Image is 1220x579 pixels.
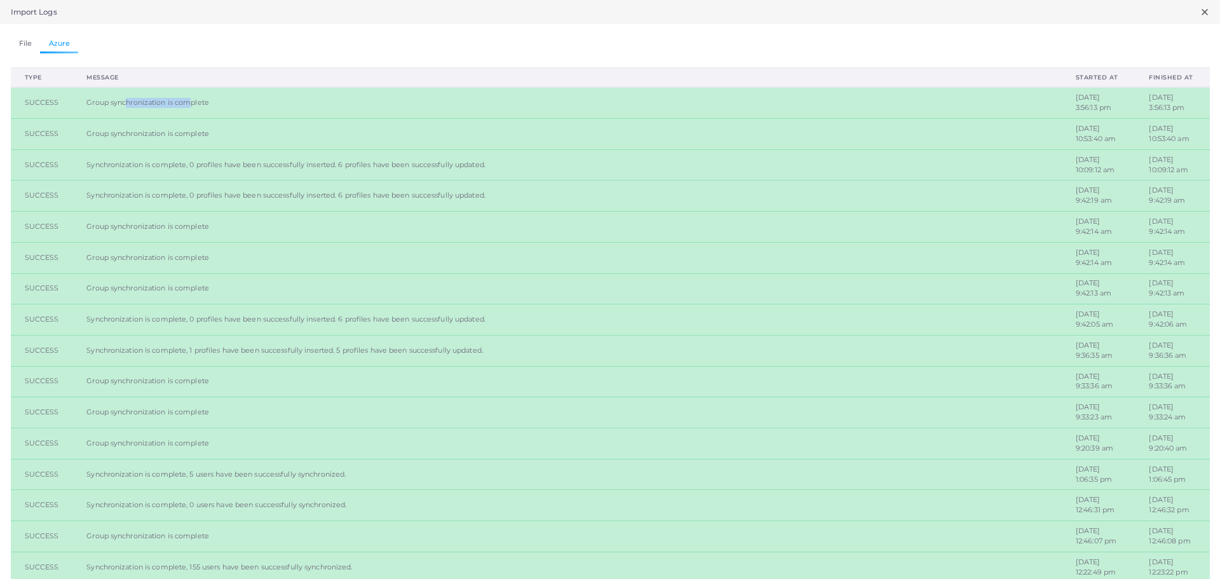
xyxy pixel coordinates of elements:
td: [DATE] 9:33:23 am [1062,397,1135,428]
td: [DATE] 9:42:13 am [1062,273,1135,304]
td: [DATE] 3:56:13 pm [1135,87,1209,118]
td: [DATE] 9:33:24 am [1135,397,1209,428]
td: [DATE] 9:36:36 am [1135,335,1209,366]
td: SUCCESS [11,119,73,150]
td: [DATE] 10:53:40 am [1062,119,1135,150]
td: SUCCESS [11,149,73,181]
div: Finished at [1149,73,1195,82]
td: [DATE] 9:42:06 am [1135,304,1209,336]
td: [DATE] 12:46:08 pm [1135,521,1209,552]
div: Group synchronization is complete [86,98,1048,108]
div: Synchronization is complete, 0 profiles have been successfully inserted. 6 profiles have been suc... [86,191,1048,201]
td: [DATE] 12:46:07 pm [1062,521,1135,552]
td: [DATE] 9:20:40 am [1135,428,1209,459]
div: Synchronization is complete, 5 users have been successfully synchronized. [86,470,1048,480]
td: [DATE] 9:42:05 am [1062,304,1135,336]
td: [DATE] 1:06:35 pm [1062,459,1135,490]
td: [DATE] 9:42:14 am [1062,242,1135,273]
td: [DATE] 9:42:14 am [1135,242,1209,273]
td: SUCCESS [11,335,73,366]
div: Synchronization is complete, 0 profiles have been successfully inserted. 6 profiles have been suc... [86,160,1048,170]
td: [DATE] 9:33:36 am [1062,366,1135,397]
div: Group synchronization is complete [86,129,1048,139]
div: Synchronization is complete, 1 profiles have been successfully inserted. 5 profiles have been suc... [86,346,1048,356]
td: [DATE] 9:42:14 am [1135,212,1209,243]
div: Group synchronization is complete [86,253,1048,263]
div: Type [25,73,59,82]
td: SUCCESS [11,304,73,336]
td: SUCCESS [11,397,73,428]
td: [DATE] 3:56:13 pm [1062,87,1135,118]
div: Synchronization is complete, 0 users have been successfully synchronized. [86,500,1048,510]
div: Started at [1076,73,1122,82]
td: SUCCESS [11,459,73,490]
td: SUCCESS [11,428,73,459]
td: SUCCESS [11,242,73,273]
td: SUCCESS [11,212,73,243]
a: File [11,35,41,53]
div: Group synchronization is complete [86,439,1048,449]
td: [DATE] 9:33:36 am [1135,366,1209,397]
td: [DATE] 9:42:19 am [1135,181,1209,212]
div: Group synchronization is complete [86,222,1048,232]
td: [DATE] 9:20:39 am [1062,428,1135,459]
td: SUCCESS [11,87,73,118]
td: [DATE] 10:09:12 am [1062,149,1135,181]
a: Azure [40,35,78,53]
td: [DATE] 12:46:32 pm [1135,490,1209,521]
td: [DATE] 9:42:14 am [1062,212,1135,243]
td: [DATE] 12:46:31 pm [1062,490,1135,521]
td: SUCCESS [11,521,73,552]
td: [DATE] 10:09:12 am [1135,149,1209,181]
td: [DATE] 1:06:45 pm [1135,459,1209,490]
td: SUCCESS [11,366,73,397]
div: Group synchronization is complete [86,531,1048,542]
td: [DATE] 9:42:13 am [1135,273,1209,304]
h5: Import Logs [11,8,57,17]
div: Group synchronization is complete [86,376,1048,386]
td: SUCCESS [11,273,73,304]
div: Synchronization is complete, 0 profiles have been successfully inserted. 6 profiles have been suc... [86,315,1048,325]
div: Synchronization is complete, 155 users have been successfully synchronized. [86,562,1048,573]
div: Group synchronization is complete [86,283,1048,294]
div: Group synchronization is complete [86,407,1048,418]
td: SUCCESS [11,181,73,212]
td: [DATE] 9:36:35 am [1062,335,1135,366]
td: [DATE] 9:42:19 am [1062,181,1135,212]
td: [DATE] 10:53:40 am [1135,119,1209,150]
div: Message [86,73,1048,82]
td: SUCCESS [11,490,73,521]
